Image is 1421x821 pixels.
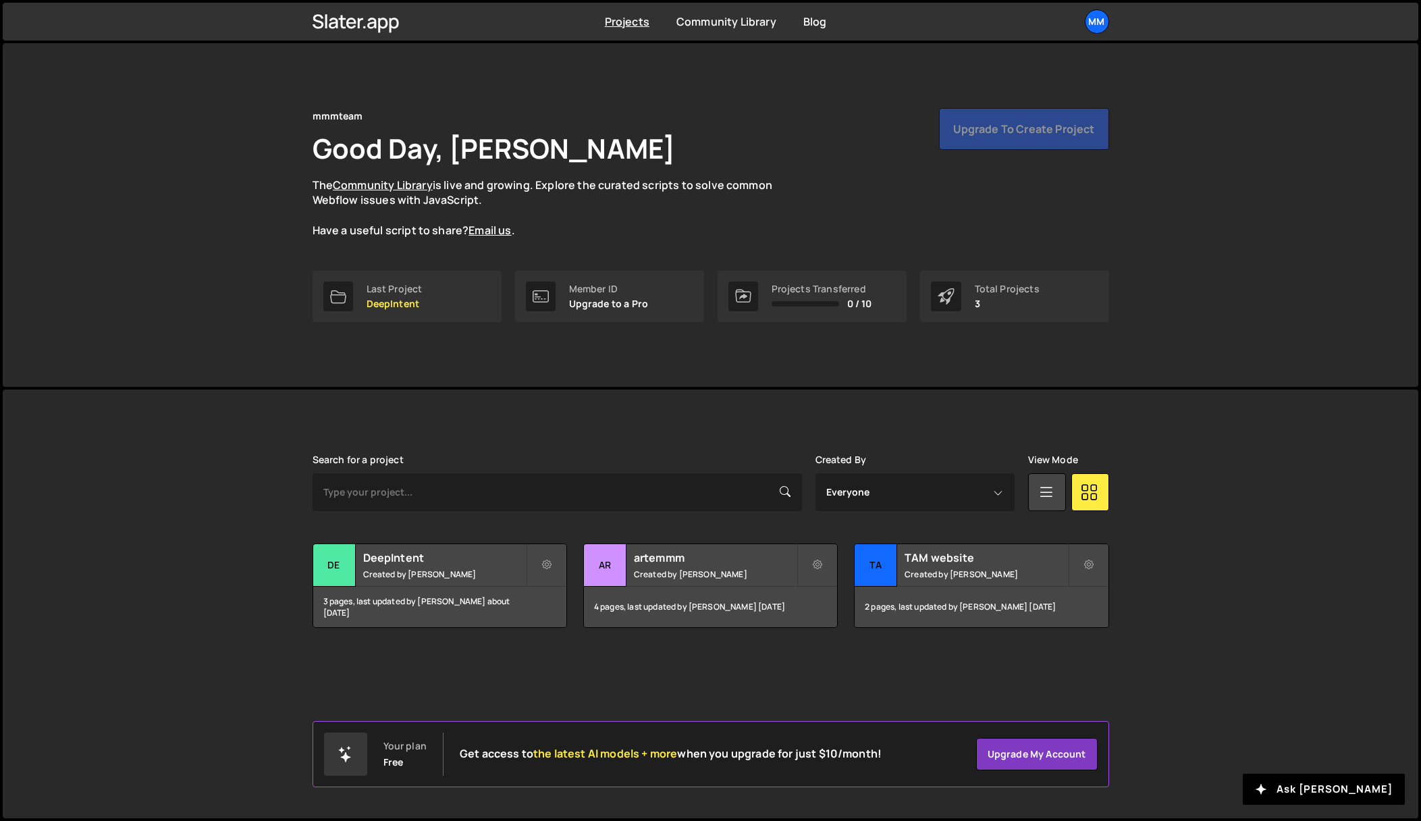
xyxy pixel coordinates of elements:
label: Created By [815,454,867,465]
p: 3 [975,298,1040,309]
div: Last Project [367,284,423,294]
a: TA TAM website Created by [PERSON_NAME] 2 pages, last updated by [PERSON_NAME] [DATE] [854,544,1108,628]
div: Total Projects [975,284,1040,294]
small: Created by [PERSON_NAME] [905,568,1067,580]
div: 2 pages, last updated by [PERSON_NAME] [DATE] [855,587,1108,627]
input: Type your project... [313,473,802,511]
a: Email us [468,223,511,238]
small: Created by [PERSON_NAME] [363,568,526,580]
a: ar artemmm Created by [PERSON_NAME] 4 pages, last updated by [PERSON_NAME] [DATE] [583,544,838,628]
div: Member ID [569,284,649,294]
div: ar [584,544,626,587]
div: TA [855,544,897,587]
h2: TAM website [905,550,1067,565]
span: the latest AI models + more [533,746,677,761]
div: Projects Transferred [772,284,872,294]
a: Community Library [676,14,776,29]
a: Projects [605,14,649,29]
a: Community Library [333,178,433,192]
h2: artemmm [634,550,797,565]
div: De [313,544,356,587]
span: 0 / 10 [847,298,872,309]
div: 3 pages, last updated by [PERSON_NAME] about [DATE] [313,587,566,627]
button: Ask [PERSON_NAME] [1243,774,1405,805]
a: De DeepIntent Created by [PERSON_NAME] 3 pages, last updated by [PERSON_NAME] about [DATE] [313,544,567,628]
h1: Good Day, [PERSON_NAME] [313,130,676,167]
p: DeepIntent [367,298,423,309]
a: Upgrade my account [976,738,1098,770]
p: The is live and growing. Explore the curated scripts to solve common Webflow issues with JavaScri... [313,178,799,238]
a: mm [1085,9,1109,34]
div: Your plan [383,741,427,751]
p: Upgrade to a Pro [569,298,649,309]
small: Created by [PERSON_NAME] [634,568,797,580]
h2: DeepIntent [363,550,526,565]
label: View Mode [1028,454,1078,465]
div: mmmteam [313,108,363,124]
a: Blog [803,14,827,29]
div: Free [383,757,404,768]
a: Last Project DeepIntent [313,271,502,322]
label: Search for a project [313,454,404,465]
div: 4 pages, last updated by [PERSON_NAME] [DATE] [584,587,837,627]
h2: Get access to when you upgrade for just $10/month! [460,747,882,760]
